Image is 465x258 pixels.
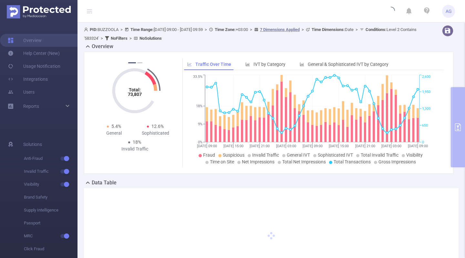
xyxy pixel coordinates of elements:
[84,27,90,32] i: icon: user
[361,152,398,158] span: Total Invalid Traffic
[8,86,35,98] a: Users
[312,27,345,32] b: Time Dimensions :
[203,152,215,158] span: Fraud
[387,7,395,16] i: icon: loading
[24,217,77,230] span: Passport
[24,204,77,217] span: Supply Intelligence
[137,62,142,63] button: 2
[446,5,452,18] span: AG
[84,27,417,41] span: BUZZOOLA [DATE] 09:00 - [DATE] 09:59 +03:00
[8,47,60,60] a: Help Center (New)
[406,152,423,158] span: Visibility
[203,27,209,32] span: >
[312,27,354,32] span: Date
[8,60,60,73] a: Usage Notification
[139,36,162,41] b: No Solutions
[308,62,388,67] span: General & Sophisticated IVT by Category
[408,144,428,148] tspan: [DATE] 09:00
[366,27,387,32] b: Conditions :
[253,62,285,67] span: IVT by Category
[210,159,234,164] span: Time on Site
[300,62,304,67] i: icon: bar-chart
[276,144,296,148] tspan: [DATE] 03:00
[99,36,105,41] span: >
[92,179,117,187] h2: Data Table
[23,104,39,109] span: Reports
[23,100,39,113] a: Reports
[24,152,77,165] span: Anti-Fraud
[90,27,98,32] b: PID:
[92,43,113,50] h2: Overview
[187,62,192,67] i: icon: line-chart
[119,27,125,32] span: >
[300,27,306,32] span: >
[8,73,48,86] a: Integrations
[129,87,141,92] tspan: Total:
[24,243,77,255] span: Click Fraud
[422,140,424,144] tspan: 0
[198,140,202,144] tspan: 0%
[130,27,154,32] b: Time Range:
[422,107,430,111] tspan: 1,300
[248,27,254,32] span: >
[355,144,375,148] tspan: [DATE] 21:00
[245,62,250,67] i: icon: bar-chart
[215,27,236,32] b: Time Zone:
[422,90,430,94] tspan: 1,950
[111,124,121,129] span: 5.4%
[329,144,349,148] tspan: [DATE] 15:00
[302,144,322,148] tspan: [DATE] 09:00
[193,75,202,79] tspan: 33.5%
[23,138,42,151] span: Solutions
[128,62,136,63] button: 1
[354,27,360,32] span: >
[318,152,353,158] span: Sophisticated IVT
[133,139,141,145] span: 18%
[135,130,176,137] div: Sophisticated
[128,36,134,41] span: >
[8,34,42,47] a: Overview
[195,62,231,67] span: Traffic Over Time
[93,130,135,137] div: General
[197,144,217,148] tspan: [DATE] 09:00
[250,144,270,148] tspan: [DATE] 21:00
[252,152,279,158] span: Invalid Traffic
[334,159,371,164] span: Total Transactions
[223,144,243,148] tspan: [DATE] 15:00
[287,152,310,158] span: General IVT
[422,123,428,128] tspan: 650
[422,75,430,79] tspan: 2,600
[198,122,202,126] tspan: 9%
[128,92,142,97] tspan: 73,807
[242,159,274,164] span: Net Impressions
[282,159,326,164] span: Total Net Impressions
[24,191,77,204] span: Brand Safety
[196,104,202,108] tspan: 18%
[24,230,77,243] span: MRC
[223,152,244,158] span: Suspicious
[381,144,401,148] tspan: [DATE] 03:00
[114,146,155,152] div: Invalid Traffic
[24,165,77,178] span: Invalid Traffic
[260,27,300,32] u: 7 Dimensions Applied
[7,5,71,18] img: Protected Media
[111,36,128,41] b: No Filters
[151,124,164,129] span: 12.6%
[24,178,77,191] span: Visibility
[378,159,416,164] span: Gross Impressions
